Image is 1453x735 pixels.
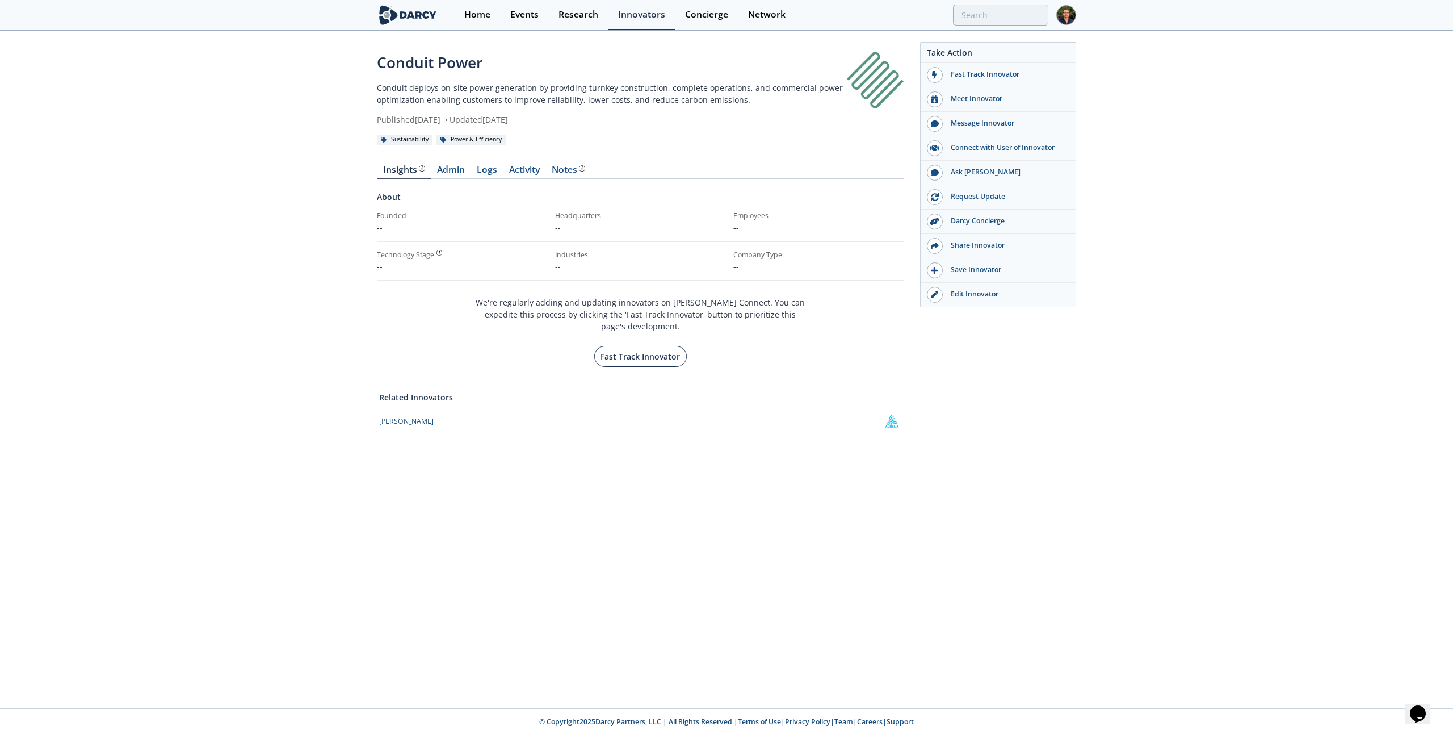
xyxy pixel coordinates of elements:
[943,118,1070,128] div: Message Innovator
[943,191,1070,202] div: Request Update
[685,10,728,19] div: Concierge
[857,717,883,726] a: Careers
[379,391,453,403] a: Related Innovators
[377,82,847,106] p: Conduit deploys on-site power generation by providing turnkey construction, complete operations, ...
[555,211,725,221] div: Headquarters
[431,165,471,179] a: Admin
[510,10,539,19] div: Events
[443,114,450,125] span: •
[921,258,1076,283] button: Save Innovator
[953,5,1048,26] input: Advanced Search
[921,47,1076,63] div: Take Action
[943,289,1070,299] div: Edit Innovator
[379,411,902,431] a: [PERSON_NAME] Aurelia Turbines
[545,165,591,179] a: Notes
[943,240,1070,250] div: Share Innovator
[785,717,830,726] a: Privacy Policy
[473,289,807,367] div: We're regularly adding and updating innovators on [PERSON_NAME] Connect. You can expedite this pr...
[306,717,1147,727] p: © Copyright 2025 Darcy Partners, LLC | All Rights Reserved | | | | |
[943,94,1070,104] div: Meet Innovator
[579,165,585,172] img: information.svg
[377,135,432,145] div: Sustainability
[943,216,1070,226] div: Darcy Concierge
[943,265,1070,275] div: Save Innovator
[921,283,1076,307] a: Edit Innovator
[733,250,904,260] div: Company Type
[436,250,443,256] img: information.svg
[834,717,853,726] a: Team
[943,167,1070,177] div: Ask [PERSON_NAME]
[882,411,902,431] img: Aurelia Turbines
[377,222,547,233] p: --
[748,10,786,19] div: Network
[558,10,598,19] div: Research
[733,260,904,272] p: --
[1405,690,1442,724] iframe: chat widget
[503,165,545,179] a: Activity
[377,52,847,74] div: Conduit Power
[379,416,434,427] div: [PERSON_NAME]
[555,222,725,233] p: --
[555,250,725,260] div: Industries
[377,260,547,272] div: --
[733,222,904,233] p: --
[555,260,725,272] p: --
[887,717,914,726] a: Support
[377,191,904,211] div: About
[383,165,425,174] div: Insights
[464,10,490,19] div: Home
[377,250,434,260] div: Technology Stage
[733,211,904,221] div: Employees
[618,10,665,19] div: Innovators
[436,135,506,145] div: Power & Efficiency
[738,717,781,726] a: Terms of Use
[594,346,687,367] button: Fast Track Innovator
[377,5,439,25] img: logo-wide.svg
[552,165,585,174] div: Notes
[377,165,431,179] a: Insights
[471,165,503,179] a: Logs
[943,143,1070,153] div: Connect with User of Innovator
[377,114,847,126] div: Published [DATE] Updated [DATE]
[943,69,1070,80] div: Fast Track Innovator
[1056,5,1076,25] img: Profile
[377,211,547,221] div: Founded
[419,165,425,172] img: information.svg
